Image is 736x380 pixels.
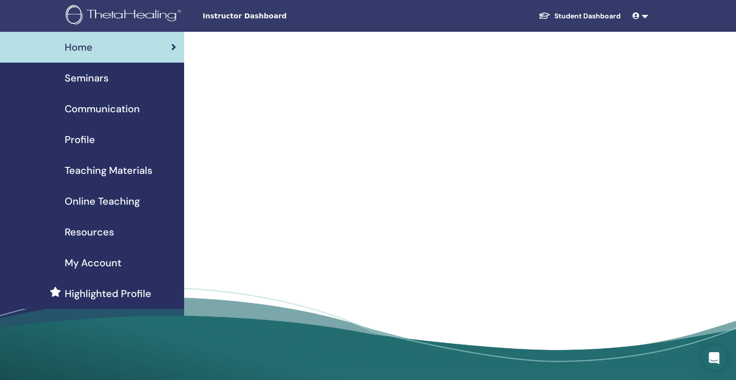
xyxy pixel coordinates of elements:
[65,40,93,55] span: Home
[65,286,151,301] span: Highlighted Profile
[65,71,108,85] span: Seminars
[65,255,121,270] span: My Account
[65,194,140,209] span: Online Teaching
[66,5,185,27] img: logo.png
[65,132,95,147] span: Profile
[702,346,726,370] div: Open Intercom Messenger
[65,163,152,178] span: Teaching Materials
[203,11,352,21] span: Instructor Dashboard
[530,7,629,25] a: Student Dashboard
[538,11,550,20] img: graduation-cap-white.svg
[65,225,114,239] span: Resources
[65,101,140,116] span: Communication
